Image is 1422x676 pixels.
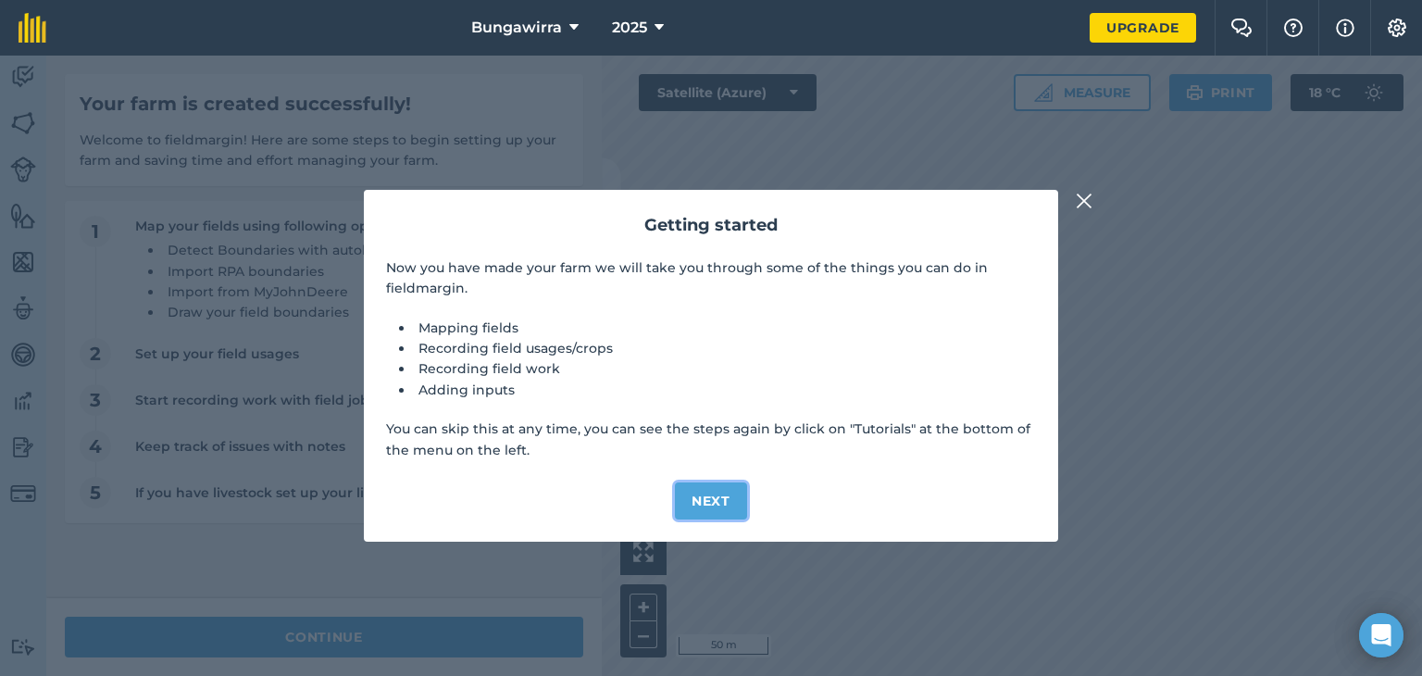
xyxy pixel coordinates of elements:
li: Mapping fields [414,318,1036,338]
span: 2025 [612,17,647,39]
div: Open Intercom Messenger [1359,613,1403,657]
h2: Getting started [386,212,1036,239]
button: Next [675,482,747,520]
p: You can skip this at any time, you can see the steps again by click on "Tutorials" at the bottom ... [386,419,1036,460]
img: A cog icon [1386,19,1408,37]
li: Adding inputs [414,380,1036,400]
li: Recording field usages/crops [414,338,1036,358]
img: A question mark icon [1282,19,1304,37]
img: svg+xml;base64,PHN2ZyB4bWxucz0iaHR0cDovL3d3dy53My5vcmcvMjAwMC9zdmciIHdpZHRoPSIxNyIgaGVpZ2h0PSIxNy... [1336,17,1354,39]
img: fieldmargin Logo [19,13,46,43]
span: Bungawirra [471,17,562,39]
img: svg+xml;base64,PHN2ZyB4bWxucz0iaHR0cDovL3d3dy53My5vcmcvMjAwMC9zdmciIHdpZHRoPSIyMiIgaGVpZ2h0PSIzMC... [1076,190,1092,212]
li: Recording field work [414,358,1036,379]
p: Now you have made your farm we will take you through some of the things you can do in fieldmargin. [386,257,1036,299]
a: Upgrade [1090,13,1196,43]
img: Two speech bubbles overlapping with the left bubble in the forefront [1230,19,1253,37]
